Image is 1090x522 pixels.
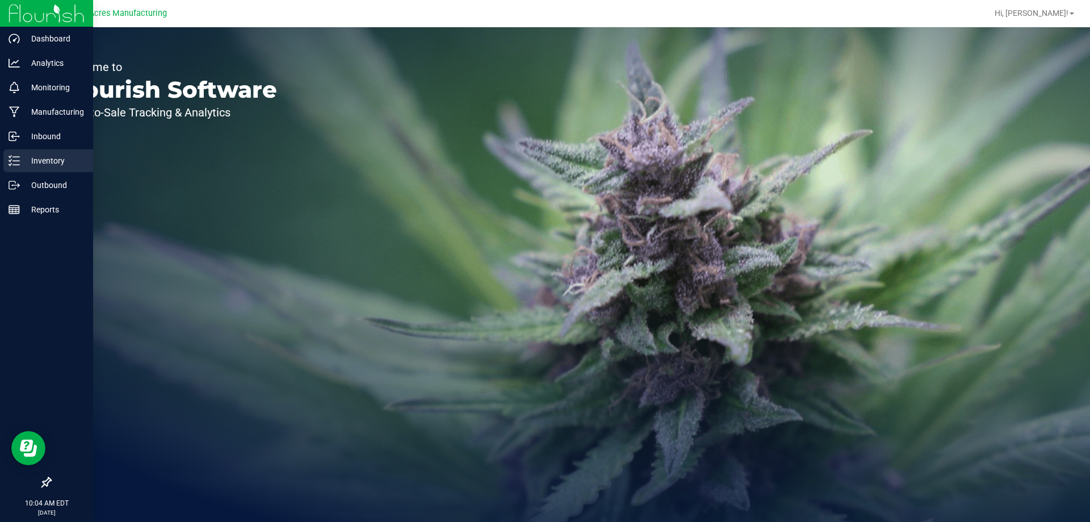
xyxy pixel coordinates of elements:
[61,107,277,118] p: Seed-to-Sale Tracking & Analytics
[20,105,88,119] p: Manufacturing
[20,81,88,94] p: Monitoring
[5,508,88,517] p: [DATE]
[20,56,88,70] p: Analytics
[61,78,277,101] p: Flourish Software
[9,155,20,166] inline-svg: Inventory
[995,9,1068,18] span: Hi, [PERSON_NAME]!
[11,431,45,465] iframe: Resource center
[20,32,88,45] p: Dashboard
[9,57,20,69] inline-svg: Analytics
[20,203,88,216] p: Reports
[5,498,88,508] p: 10:04 AM EDT
[61,61,277,73] p: Welcome to
[20,178,88,192] p: Outbound
[9,82,20,93] inline-svg: Monitoring
[9,131,20,142] inline-svg: Inbound
[9,106,20,118] inline-svg: Manufacturing
[9,204,20,215] inline-svg: Reports
[9,33,20,44] inline-svg: Dashboard
[20,130,88,143] p: Inbound
[9,179,20,191] inline-svg: Outbound
[20,154,88,168] p: Inventory
[65,9,167,18] span: Green Acres Manufacturing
